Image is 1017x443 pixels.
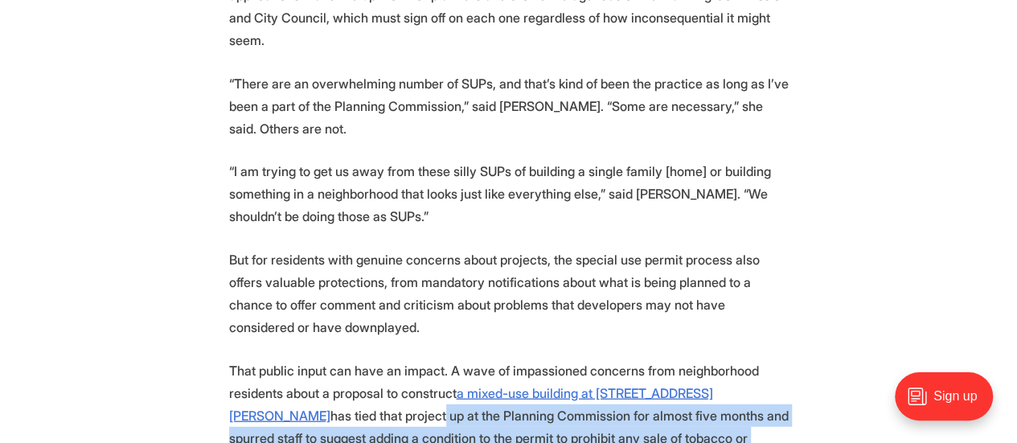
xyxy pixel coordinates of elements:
[229,248,789,338] p: But for residents with genuine concerns about projects, the special use permit process also offer...
[229,72,789,140] p: “There are an overwhelming number of SUPs, and that’s kind of been the practice as long as I’ve b...
[881,364,1017,443] iframe: portal-trigger
[229,160,789,228] p: “I am trying to get us away from these silly SUPs of building a single family [home] or building ...
[229,385,713,424] a: a mixed-use building at [STREET_ADDRESS][PERSON_NAME]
